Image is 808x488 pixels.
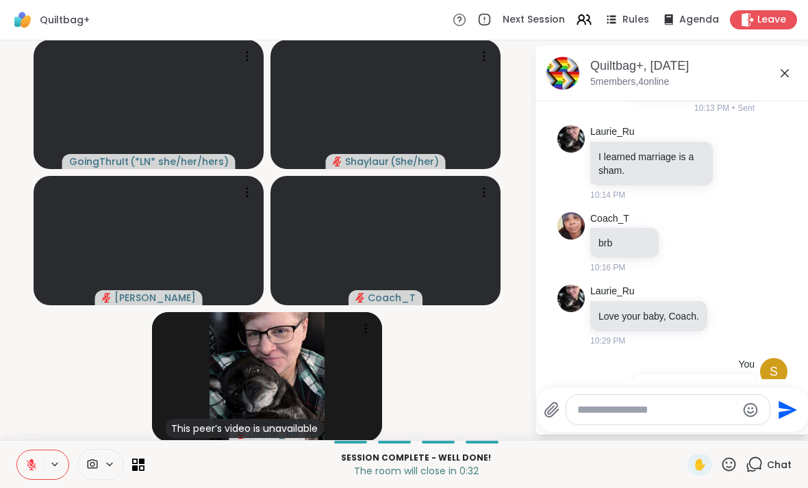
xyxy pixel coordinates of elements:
[368,291,416,305] span: Coach_T
[153,452,679,464] p: Session Complete - well done!
[11,8,34,31] img: ShareWell Logomark
[598,236,651,250] p: brb
[693,457,707,473] span: ✋
[622,13,649,27] span: Rules
[590,189,625,201] span: 10:14 PM
[345,155,389,168] span: Shaylaur
[694,102,729,114] span: 10:13 PM
[590,261,625,274] span: 10:16 PM
[546,57,579,90] img: Quiltbag+, Sep 11
[503,13,565,27] span: Next Session
[577,403,737,417] textarea: Type your message
[390,155,439,168] span: ( She/her )
[770,363,778,381] span: S
[153,464,679,478] p: The room will close in 0:32
[333,157,342,166] span: audio-muted
[590,212,629,226] a: Coach_T
[590,57,798,75] div: Quiltbag+, [DATE]
[130,155,229,168] span: ( *LN* she/her/hers )
[69,155,129,168] span: GoingThruIt
[557,125,585,153] img: https://sharewell-space-live.sfo3.digitaloceanspaces.com/user-generated/06ea934e-c718-4eb8-9caa-9...
[114,291,196,305] span: [PERSON_NAME]
[598,309,699,323] p: Love your baby, Coach.
[102,293,112,303] span: audio-muted
[40,13,90,27] span: Quiltbag+
[590,125,635,139] a: Laurie_Ru
[742,402,759,418] button: Emoji picker
[590,335,625,347] span: 10:29 PM
[757,13,786,27] span: Leave
[590,75,669,89] p: 5 members, 4 online
[166,419,323,438] div: This peer’s video is unavailable
[590,285,635,298] a: Laurie_Ru
[732,102,735,114] span: •
[737,102,755,114] span: Sent
[557,285,585,312] img: https://sharewell-space-live.sfo3.digitaloceanspaces.com/user-generated/06ea934e-c718-4eb8-9caa-9...
[557,212,585,240] img: https://sharewell-space-live.sfo3.digitaloceanspaces.com/user-generated/4f846c8f-9036-431e-be73-f...
[767,458,792,472] span: Chat
[770,394,801,425] button: Send
[738,358,755,372] h4: You
[355,293,365,303] span: audio-muted
[210,312,325,441] img: Laurie_Ru
[598,150,705,177] p: I learned marriage is a sham.
[679,13,719,27] span: Agenda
